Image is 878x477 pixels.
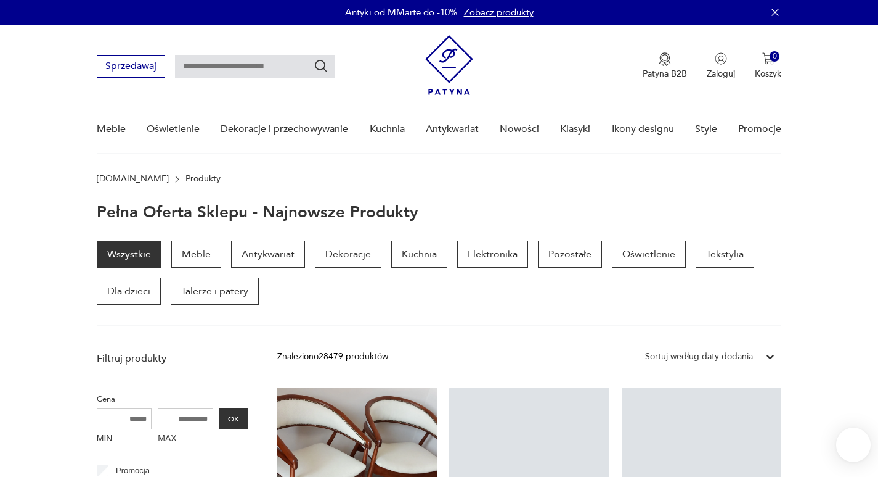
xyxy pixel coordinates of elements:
a: Kuchnia [391,241,447,268]
a: Pozostałe [538,241,602,268]
p: Koszyk [755,68,781,80]
button: Zaloguj [707,52,735,80]
p: Cena [97,392,248,406]
div: Znaleziono 28479 produktów [277,350,388,363]
img: Ikona medalu [659,52,671,66]
a: Oświetlenie [612,241,686,268]
a: [DOMAIN_NAME] [97,174,169,184]
a: Meble [171,241,221,268]
button: Szukaj [314,59,328,73]
a: Klasyki [560,106,590,153]
a: Sprzedawaj [97,63,165,72]
button: 0Koszyk [755,52,781,80]
div: Sortuj według daty dodania [645,350,753,363]
a: Dla dzieci [97,278,161,305]
a: Zobacz produkty [464,6,534,19]
a: Nowości [500,106,539,153]
a: Talerze i patery [171,278,259,305]
div: 0 [770,51,780,62]
a: Style [695,106,717,153]
a: Antykwariat [231,241,305,268]
a: Elektronika [457,241,528,268]
p: Filtruj produkty [97,352,248,365]
a: Antykwariat [426,106,479,153]
img: Ikonka użytkownika [715,52,727,65]
button: OK [219,408,248,429]
label: MAX [158,429,213,449]
button: Sprzedawaj [97,55,165,78]
a: Oświetlenie [147,106,200,153]
a: Dekoracje [315,241,381,268]
p: Zaloguj [707,68,735,80]
h1: Pełna oferta sklepu - najnowsze produkty [97,204,418,221]
a: Ikona medaluPatyna B2B [643,52,687,80]
a: Meble [97,106,126,153]
a: Promocje [738,106,781,153]
iframe: Smartsupp widget button [836,428,871,462]
a: Tekstylia [696,241,754,268]
img: Patyna - sklep z meblami i dekoracjami vintage [425,35,473,95]
a: Ikony designu [612,106,674,153]
label: MIN [97,429,152,449]
a: Wszystkie [97,241,161,268]
a: Kuchnia [370,106,405,153]
p: Patyna B2B [643,68,687,80]
button: Patyna B2B [643,52,687,80]
p: Produkty [185,174,221,184]
img: Ikona koszyka [762,52,774,65]
a: Dekoracje i przechowywanie [221,106,348,153]
p: Antyki od MMarte do -10% [345,6,458,19]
